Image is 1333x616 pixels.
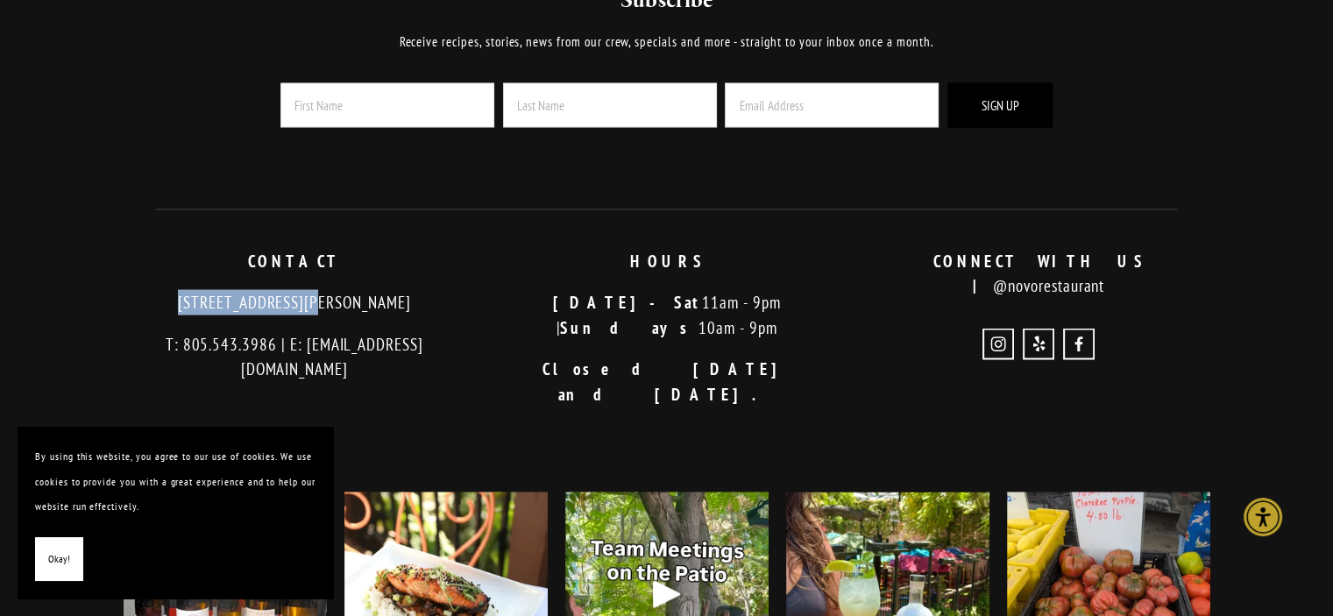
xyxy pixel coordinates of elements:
[868,249,1210,299] p: @novorestaurant
[725,83,939,128] input: Email Address
[48,547,70,572] span: Okay!
[1244,498,1282,536] div: Accessibility Menu
[982,329,1014,360] a: Instagram
[1023,329,1054,360] a: Yelp
[124,290,466,315] p: [STREET_ADDRESS][PERSON_NAME]
[933,251,1164,297] strong: CONNECT WITH US |
[495,290,838,340] p: 11am - 9pm | 10am - 9pm
[982,97,1019,114] span: Sign Up
[630,251,704,272] strong: HOURS
[124,332,466,382] p: T: 805.543.3986 | E: [EMAIL_ADDRESS][DOMAIN_NAME]
[552,292,702,313] strong: [DATE]-Sat
[18,427,333,598] section: Cookie banner
[542,358,809,405] strong: Closed [DATE] and [DATE].
[35,537,83,582] button: Okay!
[646,573,688,615] div: Play
[248,251,341,272] strong: CONTACT
[560,317,698,338] strong: Sundays
[232,32,1101,53] p: Receive recipes, stories, news from our crew, specials and more - straight to your inbox once a m...
[1063,329,1095,360] a: Novo Restaurant and Lounge
[503,83,717,128] input: Last Name
[280,83,494,128] input: First Name
[947,83,1053,128] button: Sign Up
[35,444,316,520] p: By using this website, you agree to our use of cookies. We use cookies to provide you with a grea...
